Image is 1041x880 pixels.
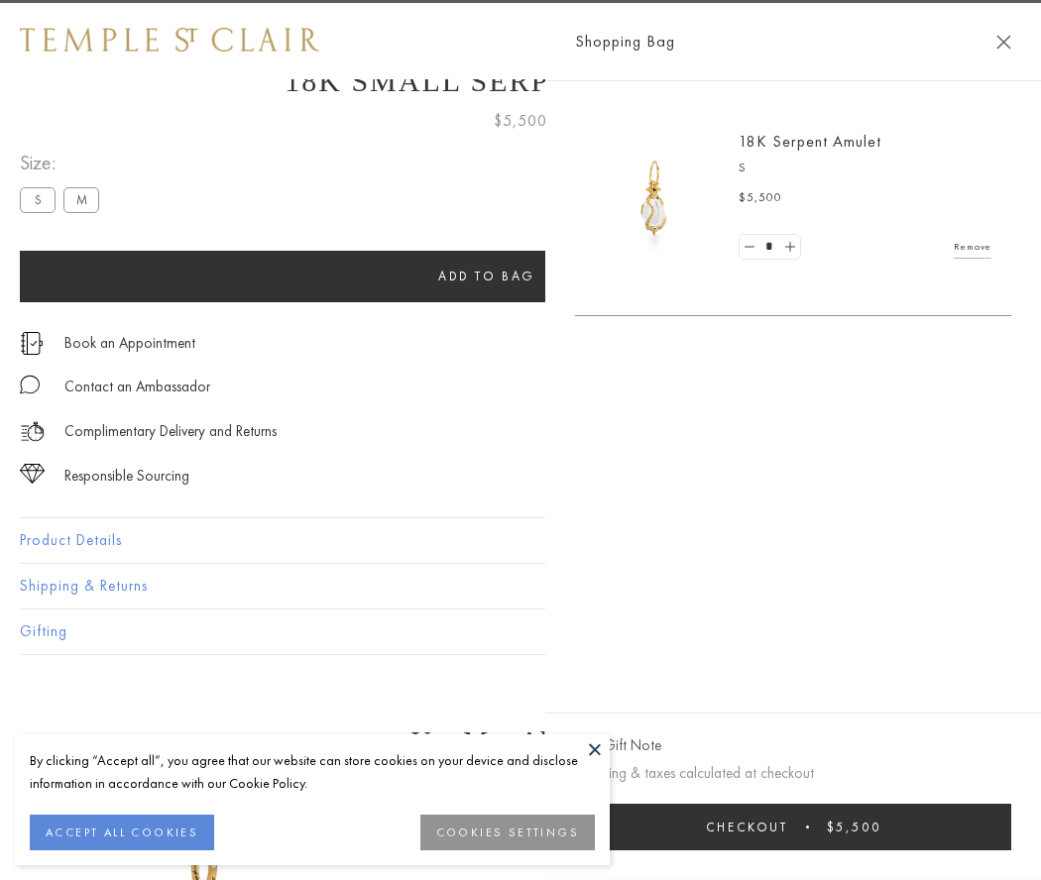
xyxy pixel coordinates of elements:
a: Set quantity to 2 [779,235,799,260]
img: MessageIcon-01_2.svg [20,375,40,394]
a: 18K Serpent Amulet [739,131,881,152]
img: icon_appointment.svg [20,332,44,355]
span: $5,500 [827,819,881,835]
button: Shipping & Returns [20,564,1021,608]
label: S [20,187,56,212]
div: Contact an Ambassador [64,375,210,399]
img: icon_delivery.svg [20,419,45,444]
button: Close Shopping Bag [996,35,1011,50]
span: Add to bag [438,268,535,284]
button: COOKIES SETTINGS [420,815,595,850]
span: Checkout [706,819,788,835]
a: Remove [954,236,991,258]
button: Product Details [20,518,1021,563]
h3: You May Also Like [50,725,991,757]
button: Add to bag [20,251,954,302]
button: Add Gift Note [575,733,661,758]
p: Shipping & taxes calculated at checkout [575,761,1011,786]
p: Complimentary Delivery and Returns [64,419,277,444]
p: S [739,159,991,178]
h1: 18K Small Serpent Amulet [20,64,1021,98]
div: By clicking “Accept all”, you agree that our website can store cookies on your device and disclos... [30,749,595,795]
span: $5,500 [739,188,782,208]
span: Size: [20,147,107,179]
button: Gifting [20,609,1021,654]
img: icon_sourcing.svg [20,464,45,484]
button: Checkout $5,500 [575,804,1011,850]
a: Book an Appointment [64,332,195,354]
span: Shopping Bag [575,29,675,55]
img: Temple St. Clair [20,28,319,52]
img: P51836-E11SERPPV [595,139,714,258]
button: ACCEPT ALL COOKIES [30,815,214,850]
div: Responsible Sourcing [64,464,189,489]
span: $5,500 [494,108,547,134]
label: M [63,187,99,212]
a: Set quantity to 0 [740,235,759,260]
